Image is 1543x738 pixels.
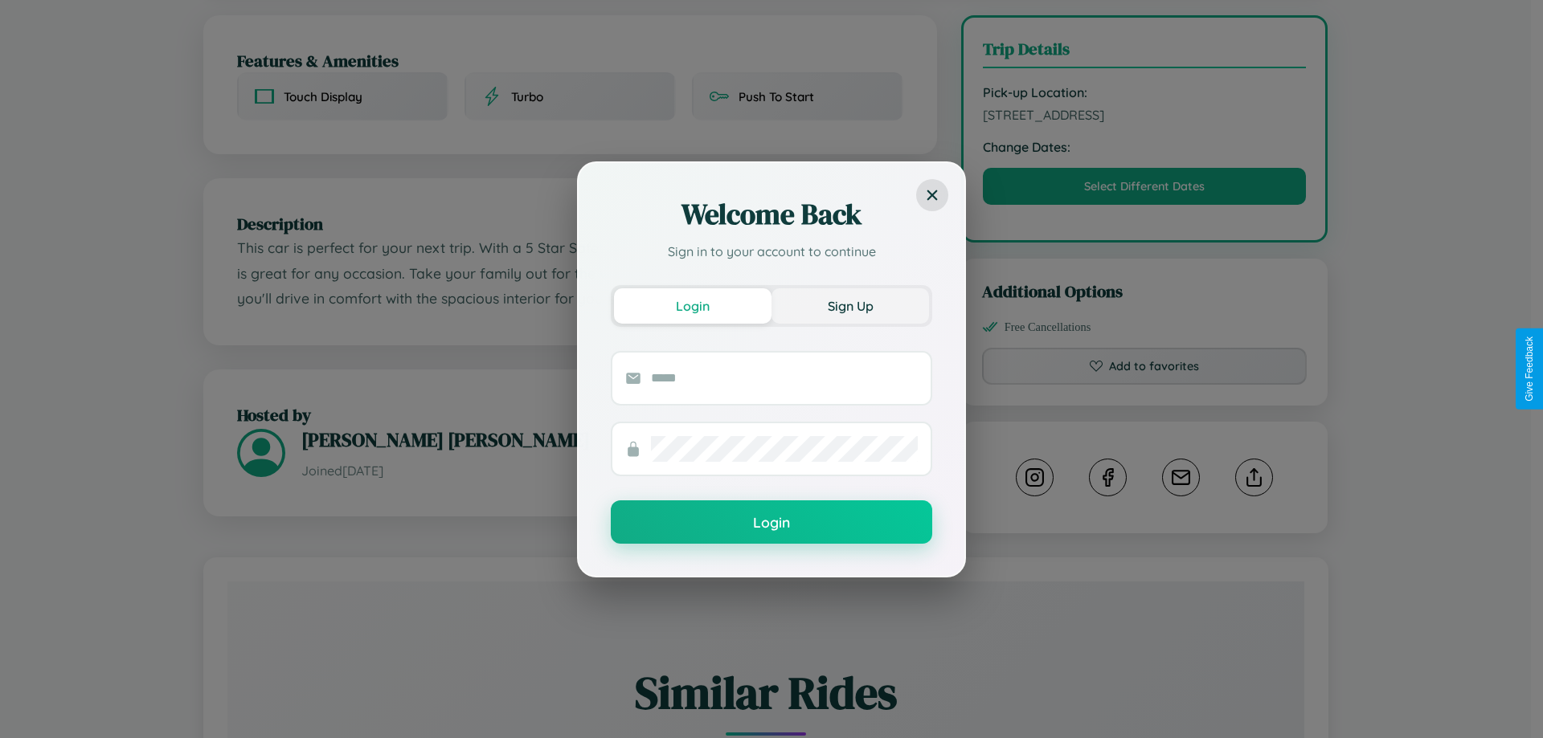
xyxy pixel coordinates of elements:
p: Sign in to your account to continue [611,242,932,261]
h2: Welcome Back [611,195,932,234]
div: Give Feedback [1524,336,1535,402]
button: Login [614,288,771,324]
button: Sign Up [771,288,929,324]
button: Login [611,500,932,544]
